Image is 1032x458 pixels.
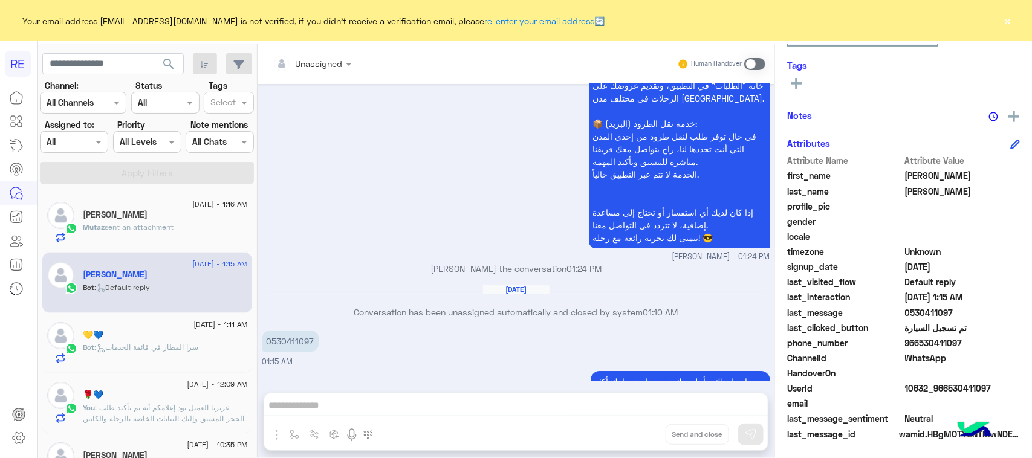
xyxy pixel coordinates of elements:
span: Bot [83,343,95,352]
span: first_name [787,169,903,182]
span: 2025-08-17T14:21:41.207Z [905,260,1021,273]
label: Status [135,79,162,92]
span: last_message_id [787,428,897,440]
label: Tags [209,79,227,92]
span: Attribute Value [905,154,1021,167]
span: timezone [787,245,903,258]
span: You [83,403,96,412]
label: Priority [117,118,145,131]
span: Default reply [905,276,1021,288]
span: Your email address [EMAIL_ADDRESS][DOMAIN_NAME] is not verified, if you didn't receive a verifica... [23,15,605,27]
div: Select [209,95,236,111]
span: Attribute Name [787,154,903,167]
h6: Tags [787,60,1020,71]
label: Channel: [45,79,79,92]
span: signup_date [787,260,903,273]
span: المرواني [905,185,1021,198]
label: Assigned to: [45,118,94,131]
span: : سرا المطار في قائمة الخدمات [95,343,199,352]
h5: 💛💙 [83,330,104,340]
h6: Notes [787,110,812,121]
span: [DATE] - 1:11 AM [193,319,247,330]
span: 01:15 AM [262,357,293,366]
img: WhatsApp [65,222,77,234]
span: [DATE] - 10:35 PM [187,439,247,450]
img: defaultAdmin.png [47,262,74,289]
span: [DATE] - 1:15 AM [192,259,247,269]
span: wamid.HBgMOTY2NTMwNDExMDk3FQIAEhgUM0E2Q0Q4NDc3N0E4MTcxMDZGQUUA [899,428,1020,440]
span: 2 [905,352,1021,364]
span: تم تسجيل السيارة [905,321,1021,334]
img: defaultAdmin.png [47,382,74,409]
span: gender [787,215,903,228]
span: last_interaction [787,291,903,303]
a: re-enter your email address [485,16,595,26]
img: add [1008,111,1019,122]
span: Mutaz [83,222,105,231]
p: 4/9/2025, 1:15 AM [591,371,770,392]
h6: [DATE] [483,285,550,294]
span: UserId [787,382,903,395]
h5: 🌹💙 [83,390,104,400]
span: 01:10 AM [643,307,678,317]
span: sent an attachment [105,222,174,231]
span: last_visited_flow [787,276,903,288]
span: [PERSON_NAME] - 01:24 PM [672,251,770,263]
button: Apply Filters [40,162,254,184]
span: email [787,397,903,410]
span: null [905,230,1021,243]
img: WhatsApp [65,343,77,355]
h6: Attributes [787,138,830,149]
span: last_clicked_button [787,321,903,334]
p: Conversation has been unassigned automatically and closed by system [262,306,770,318]
span: HandoverOn [787,367,903,379]
span: [DATE] - 1:16 AM [192,199,247,210]
img: notes [988,112,998,121]
span: [DATE] - 12:09 AM [187,379,247,390]
span: null [905,367,1021,379]
span: Bot [83,283,95,292]
span: last_message_sentiment [787,412,903,425]
img: hulul-logo.png [953,410,996,452]
span: 0530411097 [905,306,1021,319]
h5: عبدالرحمن المرواني [83,269,148,280]
img: WhatsApp [65,282,77,294]
span: last_name [787,185,903,198]
span: null [905,397,1021,410]
span: profile_pic [787,200,903,213]
span: 01:24 PM [566,263,602,274]
img: defaultAdmin.png [47,202,74,229]
span: عبدالرحمن [905,169,1021,182]
small: Human Handover [691,59,742,69]
img: WhatsApp [65,402,77,414]
p: [PERSON_NAME] the conversation [262,262,770,275]
span: locale [787,230,903,243]
span: ChannelId [787,352,903,364]
button: search [154,53,184,79]
div: RE [5,51,31,77]
span: : Default reply [95,283,151,292]
h5: Mutaz Al-Ahmadi [83,210,148,220]
p: 4/9/2025, 1:15 AM [262,331,319,352]
span: search [161,57,176,71]
button: Send and close [666,424,729,445]
span: 966530411097 [905,337,1021,349]
label: Note mentions [190,118,248,131]
span: 2025-09-03T22:15:44.965Z [905,291,1021,303]
span: 0 [905,412,1021,425]
span: last_message [787,306,903,319]
span: phone_number [787,337,903,349]
span: null [905,215,1021,228]
span: 10632_966530411097 [905,382,1021,395]
button: × [1002,15,1014,27]
span: Unknown [905,245,1021,258]
img: defaultAdmin.png [47,322,74,349]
